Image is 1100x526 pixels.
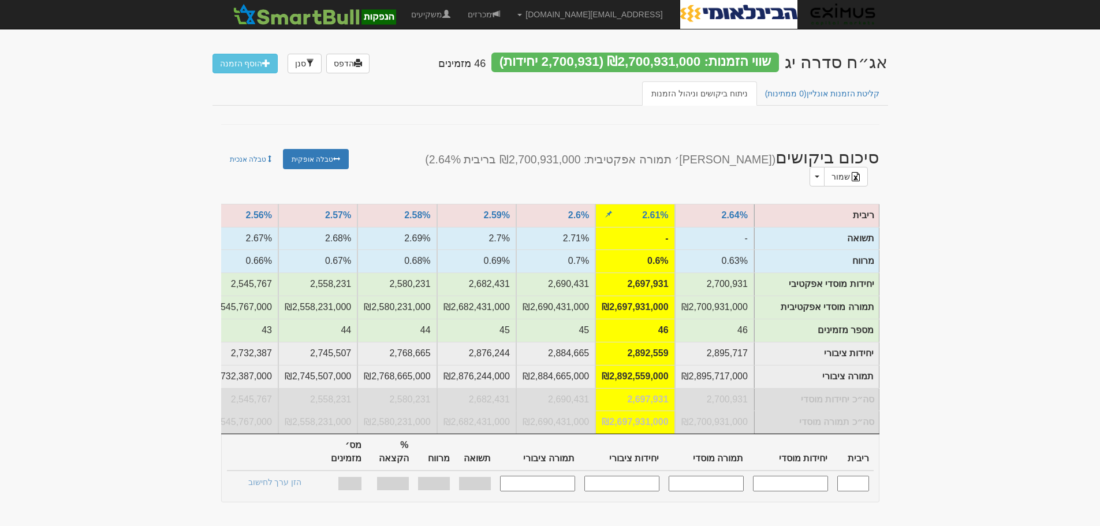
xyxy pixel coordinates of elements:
td: יחידות ציבורי [675,342,754,365]
td: מרווח [516,249,595,273]
td: תמורה אפקטיבית [278,296,357,319]
td: סה״כ תמורה [199,411,278,434]
td: סה״כ יחידות מוסדי [754,388,879,411]
td: מרווח [278,249,357,273]
a: 2.56% [246,210,272,220]
td: תשואה [199,227,278,250]
td: תמורה ציבורי [357,365,437,388]
td: יחידות מוסדי אפקטיבי [754,273,879,296]
td: תמורה ציבורי [595,365,674,388]
div: הבינלאומי הראשון הנפקות בע"מ - אג״ח (סדרה יג) - הנפקה לציבור [785,53,888,72]
td: מספר מזמינים [754,319,879,342]
th: תמורה מוסדי [664,434,748,471]
td: מרווח [437,249,516,273]
td: יחידות אפקטיבי [199,273,278,296]
td: תמורה אפקטיבית [437,296,516,319]
a: טבלה אופקית [283,149,349,169]
td: יחידות אפקטיבי [278,273,357,296]
td: מרווח [199,249,278,273]
td: יחידות אפקטיבי [675,273,754,296]
th: יחידות ציבורי [580,434,664,471]
td: תשואה [754,227,879,250]
td: סה״כ יחידות [675,388,754,411]
a: 2.64% [722,210,748,220]
td: סה״כ יחידות [357,388,437,411]
th: תמורה ציבורי [495,434,580,471]
a: קליטת הזמנות אונליין(0 ממתינות) [756,81,889,106]
td: מרווח [675,249,754,273]
a: סנן [288,54,322,73]
td: מרווח [357,249,437,273]
a: טבלה אנכית [221,149,282,169]
td: תשואה [675,227,754,250]
td: יחידות ציבורי [595,342,674,365]
a: 2.6% [568,210,589,220]
th: תשואה [454,434,495,471]
td: יחידות ציבורי [754,342,879,365]
td: תמורה אפקטיבית [516,296,595,319]
a: ניתוח ביקושים וניהול הזמנות [642,81,757,106]
td: יחידות אפקטיבי [437,273,516,296]
td: תמורה אפקטיבית [675,296,754,319]
td: מרווח [595,249,674,273]
td: יחידות אפקטיבי [357,273,437,296]
a: 2.58% [404,210,430,220]
td: תמורה מוסדי אפקטיבית [754,296,879,319]
th: % הקצאה [366,434,413,471]
td: תשואה [516,227,595,250]
td: מספר מזמינים [357,319,437,342]
td: סה״כ יחידות [516,388,595,411]
td: תמורה ציבורי [516,365,595,388]
td: סה״כ תמורה [516,411,595,434]
td: מספר מזמינים [516,319,595,342]
td: תמורה ציבורי [437,365,516,388]
td: יחידות אפקטיבי [595,273,674,296]
td: סה״כ יחידות [595,388,674,411]
a: שמור [824,167,868,186]
small: ([PERSON_NAME]׳ תמורה אפקטיבית: ₪2,700,931,000 בריבית 2.64%) [425,153,775,166]
td: סה״כ תמורה [675,411,754,434]
td: יחידות ציבורי [357,342,437,365]
td: סה״כ תמורה [278,411,357,434]
td: תמורה ציבורי [199,365,278,388]
td: ריבית [754,204,879,227]
td: תמורה אפקטיבית [357,296,437,319]
a: הוסף הזמנה [212,54,278,73]
th: יחידות מוסדי [748,434,833,471]
td: יחידות ציבורי [516,342,595,365]
a: הדפס [326,54,370,73]
td: מרווח [754,250,879,273]
td: מספר מזמינים [199,319,278,342]
td: תמורה ציבורי [675,365,754,388]
td: סה״כ תמורה [357,411,437,434]
td: תמורה ציבורי [754,365,879,388]
span: (0 ממתינות) [765,89,807,98]
td: יחידות ציבורי [199,342,278,365]
div: שווי הזמנות: ₪2,700,931,000 (2,700,931 יחידות) [491,53,779,72]
td: מספר מזמינים [595,319,674,342]
td: תמורה אפקטיבית [595,296,674,319]
td: תשואה [595,227,674,250]
td: מספר מזמינים [278,319,357,342]
td: סה״כ יחידות [278,388,357,411]
a: 2.61% [642,210,668,220]
td: מספר מזמינים [675,319,754,342]
td: יחידות אפקטיבי [516,273,595,296]
th: ריבית [833,434,874,471]
td: סה״כ תמורה מוסדי [754,411,879,434]
th: מרווח [413,434,454,471]
h4: 46 מזמינים [438,58,486,70]
td: תשואה [437,227,516,250]
h2: סיכום ביקושים [381,148,888,186]
td: תשואה [357,227,437,250]
td: תמורה אפקטיבית [199,296,278,319]
a: 2.59% [484,210,510,220]
td: מספר מזמינים [437,319,516,342]
img: excel-file-black.png [851,172,860,181]
td: סה״כ תמורה [595,411,674,434]
a: 2.57% [325,210,351,220]
td: תמורה ציבורי [278,365,357,388]
td: יחידות ציבורי [437,342,516,365]
td: תשואה [278,227,357,250]
td: סה״כ תמורה [437,411,516,434]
